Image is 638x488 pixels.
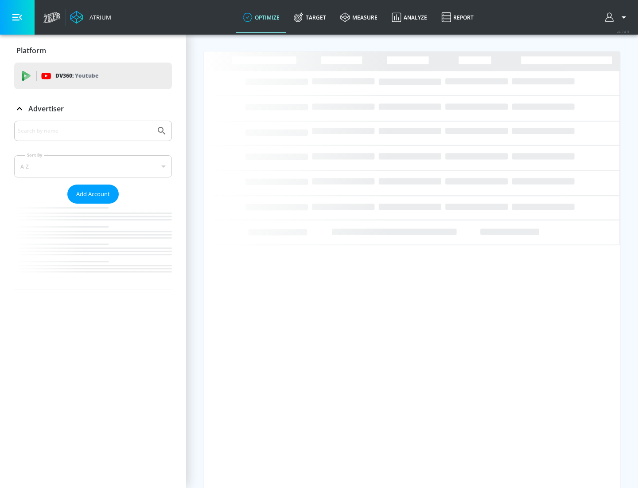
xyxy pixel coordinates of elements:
[55,71,98,81] p: DV360:
[18,125,152,137] input: Search by name
[75,71,98,80] p: Youtube
[287,1,333,33] a: Target
[28,104,64,114] p: Advertiser
[76,189,110,199] span: Add Account
[236,1,287,33] a: optimize
[67,185,119,204] button: Add Account
[14,121,172,290] div: Advertiser
[434,1,481,33] a: Report
[385,1,434,33] a: Analyze
[14,38,172,63] div: Platform
[14,63,172,89] div: DV360: Youtube
[70,11,111,24] a: Atrium
[16,46,46,55] p: Platform
[25,152,44,158] label: Sort By
[14,96,172,121] div: Advertiser
[86,13,111,21] div: Atrium
[14,155,172,177] div: A-Z
[14,204,172,290] nav: list of Advertiser
[333,1,385,33] a: measure
[617,29,629,34] span: v 4.24.0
